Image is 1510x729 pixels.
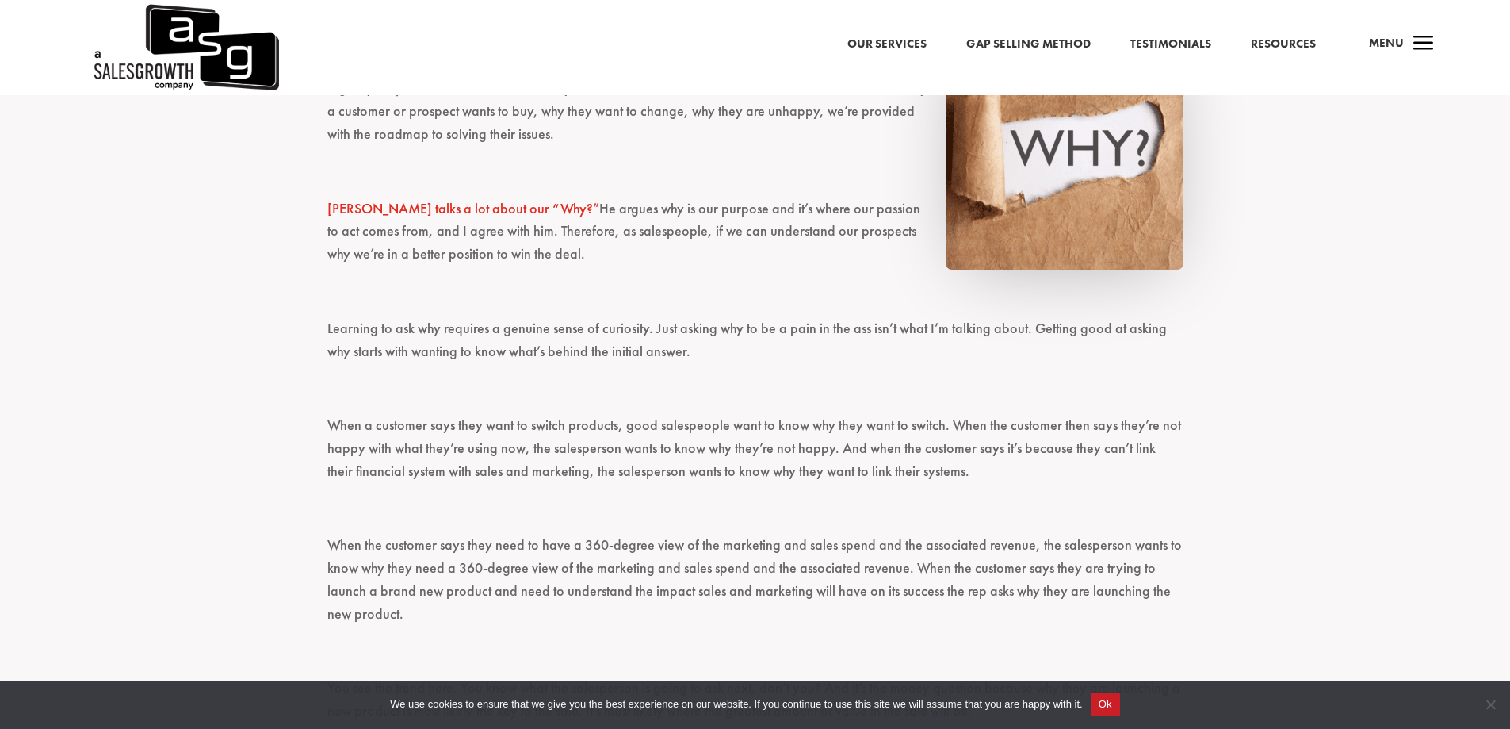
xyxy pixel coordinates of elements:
p: He argues why is our purpose and it’s where our passion to act comes from, and I agree with him. ... [327,198,1183,280]
a: Gap Selling Method [966,34,1091,55]
span: We use cookies to ensure that we give you the best experience on our website. If you continue to ... [390,696,1082,712]
a: Our Services [847,34,927,55]
p: Learning to ask why requires a genuine sense of curiosity. Just asking why to be a pain in the as... [327,317,1183,378]
a: [PERSON_NAME] talks a lot about our “Why?” [327,199,599,217]
span: No [1482,696,1498,712]
p: If you want to sell better, you need to learn to ask why. This is one of the keys of Gap Selling.... [327,32,1183,160]
a: Resources [1251,34,1316,55]
a: Testimonials [1130,34,1211,55]
span: Menu [1369,35,1404,51]
p: When a customer says they want to switch products, good salespeople want to know why they want to... [327,414,1183,497]
img: Learn to ask why [946,32,1183,270]
span: a [1408,29,1439,60]
p: When the customer says they need to have a 360-degree view of the marketing and sales spend and t... [327,534,1183,639]
button: Ok [1091,693,1120,716]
